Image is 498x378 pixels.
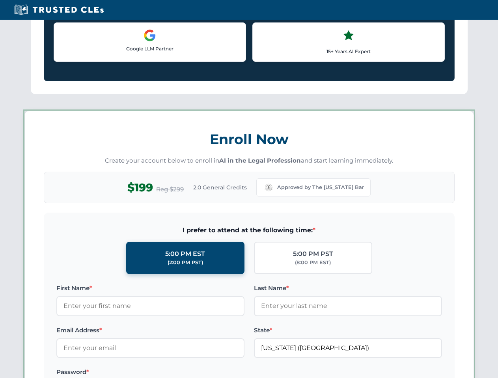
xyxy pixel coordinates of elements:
input: Enter your last name [254,296,442,316]
span: Reg $299 [156,185,184,194]
label: State [254,326,442,335]
span: I prefer to attend at the following time: [56,225,442,235]
input: Enter your first name [56,296,244,316]
div: 5:00 PM PST [293,249,333,259]
div: (2:00 PM PST) [168,259,203,267]
p: 15+ Years AI Expert [259,48,438,55]
h3: Enroll Now [44,127,455,152]
p: Create your account below to enroll in and start learning immediately. [44,156,455,165]
span: $199 [127,179,153,196]
label: Last Name [254,283,442,293]
img: Trusted CLEs [12,4,106,16]
strong: AI in the Legal Profession [219,157,301,164]
p: Google LLM Partner [60,45,239,52]
img: Google [144,29,156,42]
label: Password [56,367,244,377]
div: (8:00 PM EST) [295,259,331,267]
img: Missouri Bar [263,182,274,193]
label: Email Address [56,326,244,335]
input: Missouri (MO) [254,338,442,358]
span: 2.0 General Credits [193,183,247,192]
span: Approved by The [US_STATE] Bar [277,183,364,191]
input: Enter your email [56,338,244,358]
div: 5:00 PM EST [165,249,205,259]
label: First Name [56,283,244,293]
